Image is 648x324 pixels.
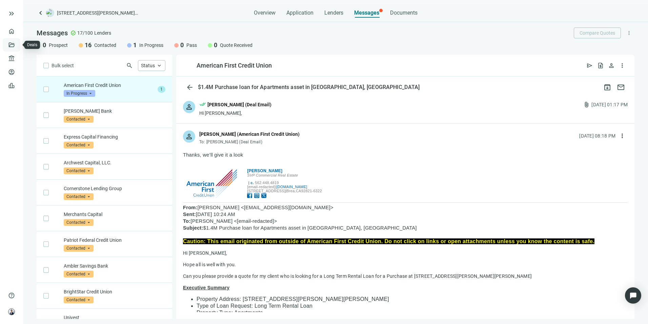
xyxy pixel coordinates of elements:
[601,80,614,94] button: archive
[608,62,615,69] span: person
[214,41,217,49] span: 0
[199,101,206,110] span: done_all
[186,42,197,49] span: Pass
[625,287,641,304] div: Open Intercom Messenger
[8,55,13,62] span: account_balance
[64,167,94,174] span: Contacted
[64,263,165,269] p: Ambler Savings Bank
[207,101,271,108] div: [PERSON_NAME] (Deal Email)
[64,90,95,97] span: In Progress
[324,10,343,16] span: Lenders
[46,9,54,17] img: deal-logo
[354,10,379,16] span: Messages
[64,314,165,321] p: Univest
[586,62,593,69] span: send
[197,61,272,70] div: American First Credit Union
[64,133,165,140] p: Express Capital Financing
[574,28,621,38] button: Compare Quotes
[64,271,94,277] span: Contacted
[619,132,626,139] span: more_vert
[64,82,155,89] p: American First Credit Union
[64,142,94,148] span: Contacted
[49,42,68,49] span: Prospect
[77,30,93,36] span: 17/100
[390,10,418,16] span: Documents
[286,10,313,16] span: Application
[183,80,197,94] button: arrow_back
[583,101,590,108] span: attach_file
[617,60,628,71] button: more_vert
[64,288,165,295] p: BrightStar Credit Union
[199,110,271,116] div: Hi [PERSON_NAME],
[133,41,137,49] span: 1
[595,60,606,71] button: request_quote
[37,29,68,37] span: Messages
[584,60,595,71] button: send
[8,292,15,299] span: help
[141,63,155,68] span: Status
[591,101,628,108] div: [DATE] 01:17 PM
[94,42,116,49] span: Contacted
[619,62,626,69] span: more_vert
[185,103,193,111] span: person
[186,83,194,91] span: arrow_back
[37,9,45,17] a: keyboard_arrow_left
[52,62,74,69] span: Bulk select
[254,10,276,16] span: Overview
[70,30,76,36] span: check_circle
[606,60,617,71] button: person
[8,309,15,315] img: avatar
[64,296,94,303] span: Contacted
[579,132,615,140] div: [DATE] 08:18 PM
[64,237,165,244] p: Patriot Federal Credit Union
[156,62,162,69] span: keyboard_arrow_up
[64,219,94,226] span: Contacted
[617,83,625,91] span: mail
[57,10,138,16] span: [STREET_ADDRESS][PERSON_NAME][PERSON_NAME]
[626,30,632,36] span: more_vert
[180,41,184,49] span: 0
[64,211,165,218] p: Merchants Capital
[64,108,165,114] p: [PERSON_NAME] Bank
[64,185,165,192] p: Cornerstone Lending Group
[199,139,300,145] div: To:
[85,41,92,49] span: 16
[126,62,133,69] span: search
[64,193,94,200] span: Contacted
[94,30,111,36] span: Lenders
[7,10,16,18] button: keyboard_double_arrow_right
[220,42,252,49] span: Quote Received
[139,42,163,49] span: In Progress
[43,41,46,49] span: 0
[603,83,611,91] span: archive
[64,245,94,252] span: Contacted
[64,159,165,166] p: Archwest Capital, LLC.
[199,130,300,138] div: [PERSON_NAME] (American First Credit Union)
[597,62,604,69] span: request_quote
[206,140,262,144] span: [PERSON_NAME] (Deal Email)
[197,84,421,91] div: $1.4M Purchase loan for Apartments asset in [GEOGRAPHIC_DATA], [GEOGRAPHIC_DATA]
[617,130,628,141] button: more_vert
[64,116,94,123] span: Contacted
[624,28,634,38] button: more_vert
[614,80,628,94] button: mail
[185,132,193,141] span: person
[158,86,165,93] span: 1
